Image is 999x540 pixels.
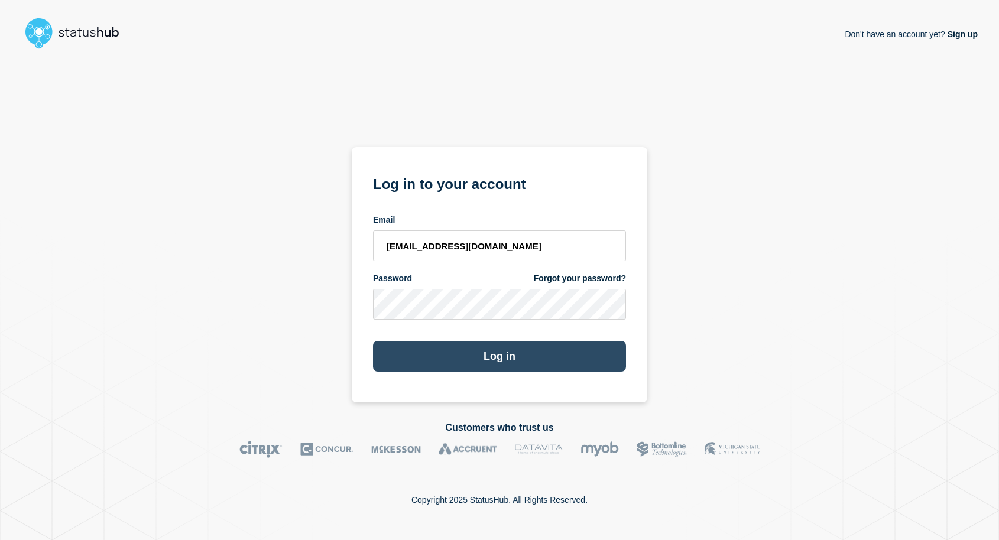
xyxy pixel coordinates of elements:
[373,230,626,261] input: email input
[373,341,626,372] button: Log in
[515,441,563,458] img: DataVita logo
[21,14,134,52] img: StatusHub logo
[371,441,421,458] img: McKesson logo
[373,214,395,226] span: Email
[239,441,283,458] img: Citrix logo
[373,172,626,194] h1: Log in to your account
[845,20,978,48] p: Don't have an account yet?
[300,441,353,458] img: Concur logo
[534,273,626,284] a: Forgot your password?
[580,441,619,458] img: myob logo
[411,495,588,505] p: Copyright 2025 StatusHub. All Rights Reserved.
[945,30,978,39] a: Sign up
[373,273,412,284] span: Password
[637,441,687,458] img: Bottomline logo
[373,289,626,320] input: password input
[439,441,497,458] img: Accruent logo
[21,422,978,433] h2: Customers who trust us
[705,441,760,458] img: MSU logo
